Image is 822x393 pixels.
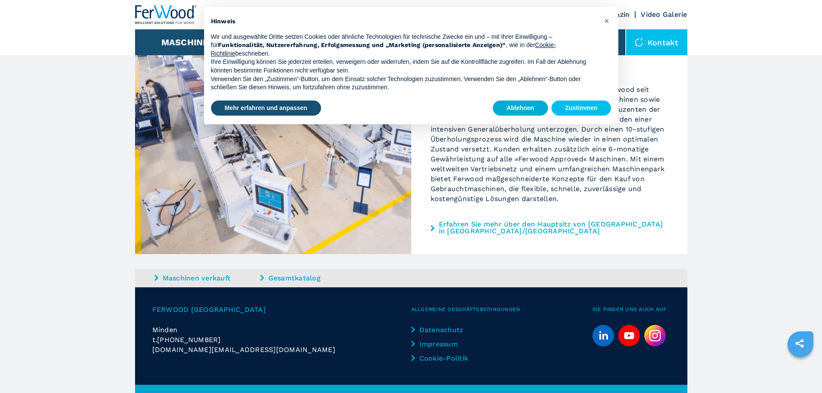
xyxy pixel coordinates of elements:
[641,10,687,19] a: Video Galerie
[785,354,816,387] iframe: Chat
[260,273,364,283] a: Gesamtkatalog
[411,325,483,335] a: Datenschutz
[411,305,592,314] span: Allgemeine Geschäftsbedingungen
[592,325,614,346] a: linkedin
[411,353,483,363] a: Cookie-Politik
[211,17,598,26] h2: Hinweis
[154,273,258,283] a: Maschinen verkauft
[635,38,643,47] img: Kontakt
[626,29,687,55] div: Kontakt
[604,16,609,26] span: ×
[211,75,598,92] p: Verwenden Sie den „Zustimmen“-Button, um dem Einsatz solcher Technologien zuzustimmen. Verwenden ...
[644,325,666,346] img: Instagram
[431,85,668,204] p: Neben dem An- und Verkauf saniert und überholt Ferwood seit mehr als 15 Jahren industrielle Holzb...
[152,326,178,334] span: Minden
[411,339,483,349] a: Impressum
[152,305,411,314] span: Ferwood [GEOGRAPHIC_DATA]
[161,37,215,47] button: Maschinen
[600,14,614,28] button: Schließen Sie diesen Hinweis
[618,325,640,346] a: youtube
[218,41,506,48] strong: Funktionalität, Nutzererfahrung, Erfolgsmessung und „Marketing (personalisierte Anzeigen)“
[152,335,411,345] div: t.
[135,5,197,24] img: Ferwood
[439,221,668,235] a: Erfahren Sie mehr über den Hauptsitz von [GEOGRAPHIC_DATA] in [GEOGRAPHIC_DATA]/[GEOGRAPHIC_DATA]
[592,305,670,314] span: Sie finden uns auch auf
[211,58,598,75] p: Ihre Einwilligung können Sie jederzeit erteilen, verweigern oder widerrufen, indem Sie auf die Ko...
[211,41,556,57] a: Cookie-Richtlinie
[551,101,611,116] button: Zustimmen
[157,335,221,345] span: [PHONE_NUMBER]
[152,345,335,355] span: [DOMAIN_NAME][EMAIL_ADDRESS][DOMAIN_NAME]
[211,33,598,58] p: Wir und ausgewählte Dritte setzen Cookies oder ähnliche Technologien für technische Zwecke ein un...
[493,101,548,116] button: Ablehnen
[211,101,321,116] button: Mehr erfahren und anpassen
[789,333,810,354] a: sharethis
